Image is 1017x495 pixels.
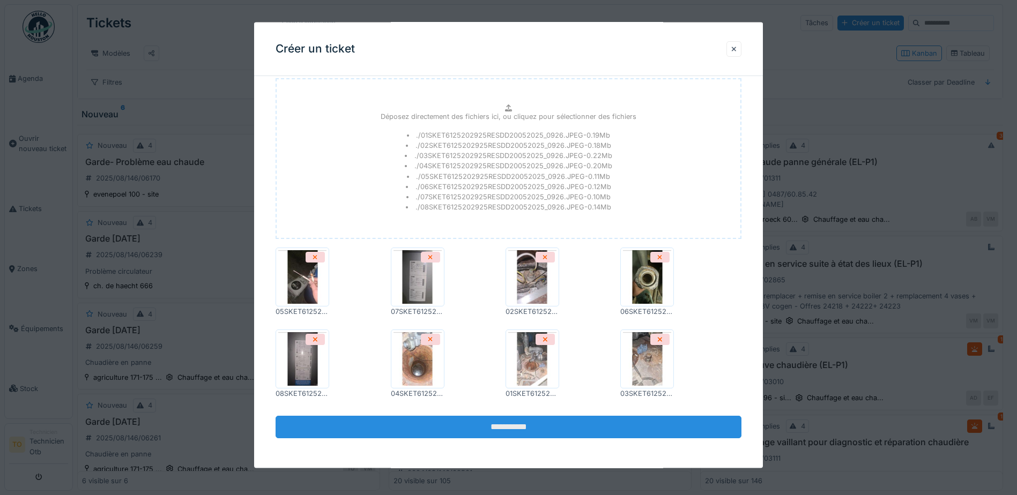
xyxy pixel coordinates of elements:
li: ./05SKET6125202925RESDD20052025_0926.JPEG - 0.11 Mb [407,171,611,181]
li: ./01SKET6125202925RESDD20052025_0926.JPEG - 0.19 Mb [407,130,611,140]
li: ./02SKET6125202925RESDD20052025_0926.JPEG - 0.18 Mb [406,140,611,151]
div: 02SKET6125202925RESDD20052025_0926.JPEG [506,306,559,316]
li: ./04SKET6125202925RESDD20052025_0926.JPEG - 0.20 Mb [405,161,612,171]
li: ./06SKET6125202925RESDD20052025_0926.JPEG - 0.12 Mb [406,181,611,191]
div: 01SKET6125202925RESDD20052025_0926.JPEG [506,388,559,398]
li: ./03SKET6125202925RESDD20052025_0926.JPEG - 0.22 Mb [405,151,612,161]
img: bvgnyyh9acx72fqs954bkmlsyhab [278,332,326,385]
h3: Créer un ticket [276,42,355,56]
div: 04SKET6125202925RESDD20052025_0926.JPEG [391,388,444,398]
img: lmvpaxl9aw5fvwssrdqhw06s0soa [508,332,556,385]
img: lhx7fi9tw80nompj6xckrm4lyr7r [278,250,326,303]
p: Déposez directement des fichiers ici, ou cliquez pour sélectionner des fichiers [381,111,636,121]
li: ./08SKET6125202925RESDD20052025_0926.JPEG - 0.14 Mb [406,202,611,212]
div: 08SKET6125202925RESDD20052025_0926.JPEG [276,388,329,398]
img: y81o0a41m4vz5a8v7llf7x4f1g9o [394,250,442,303]
li: ./07SKET6125202925RESDD20052025_0926.JPEG - 0.10 Mb [406,192,611,202]
div: 05SKET6125202925RESDD20052025_0926.JPEG [276,306,329,316]
img: iapdtpdz5aq3c3al3mgr7mjvgx7l [508,250,556,303]
div: 03SKET6125202925RESDD20052025_0926.JPEG [620,388,674,398]
img: oo05if33qf6itlrejx9co7ml4cyz [394,332,442,385]
div: 06SKET6125202925RESDD20052025_0926.JPEG [620,306,674,316]
img: lpkugfycaes70zijv8n6vxz858i0 [623,250,671,303]
div: 07SKET6125202925RESDD20052025_0926.JPEG [391,306,444,316]
img: nijcl2ibrpzpd6x421rubejkfwif [623,332,671,385]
